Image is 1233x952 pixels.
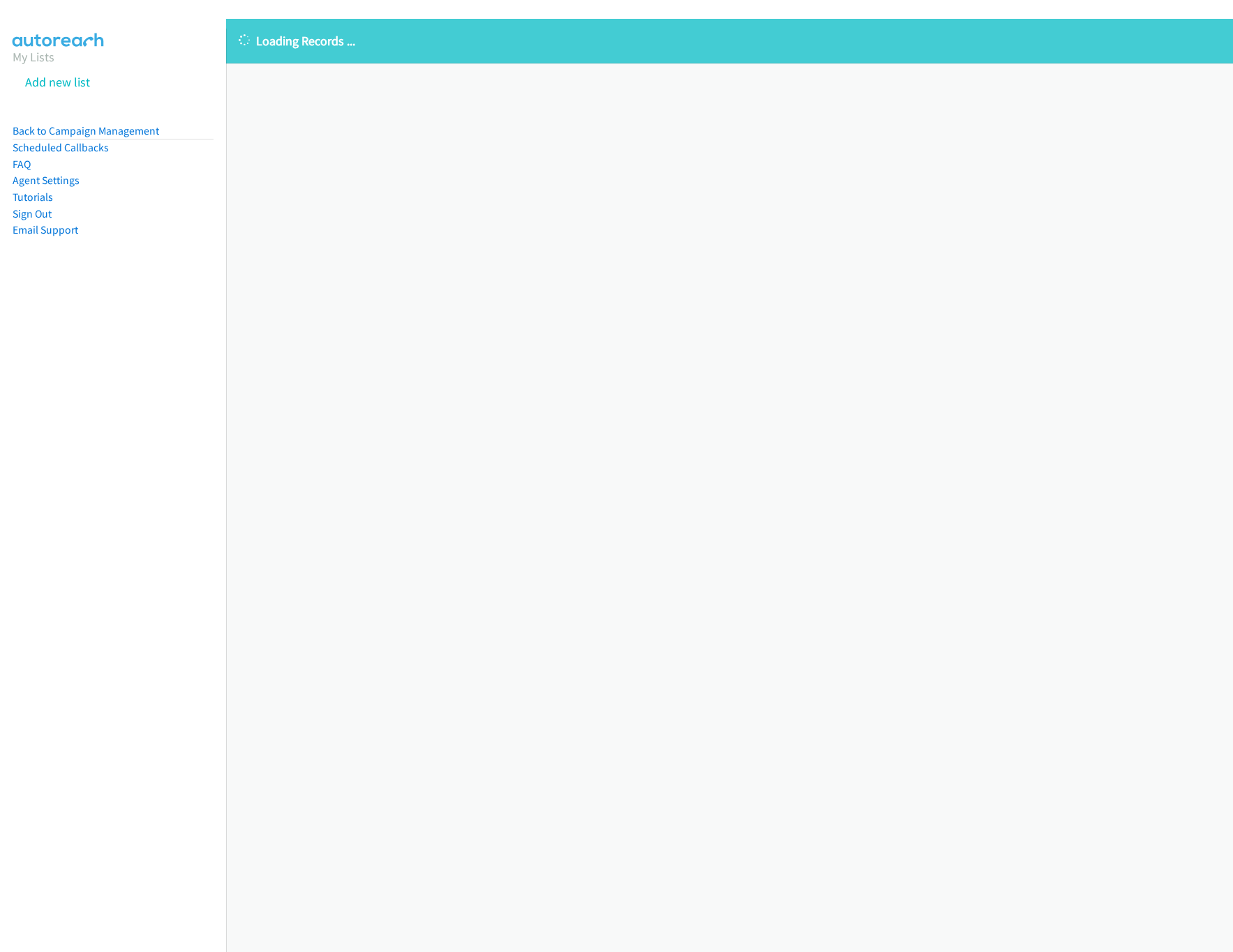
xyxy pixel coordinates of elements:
a: Email Support [13,223,78,236]
a: Back to Campaign Management [13,124,159,137]
a: My Lists [13,49,54,65]
a: Sign Out [13,207,52,220]
a: Tutorials [13,190,53,204]
a: Add new list [25,74,90,90]
a: FAQ [13,158,31,171]
p: Loading Records ... [239,31,1220,50]
a: Agent Settings [13,174,80,187]
a: Scheduled Callbacks [13,141,109,154]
